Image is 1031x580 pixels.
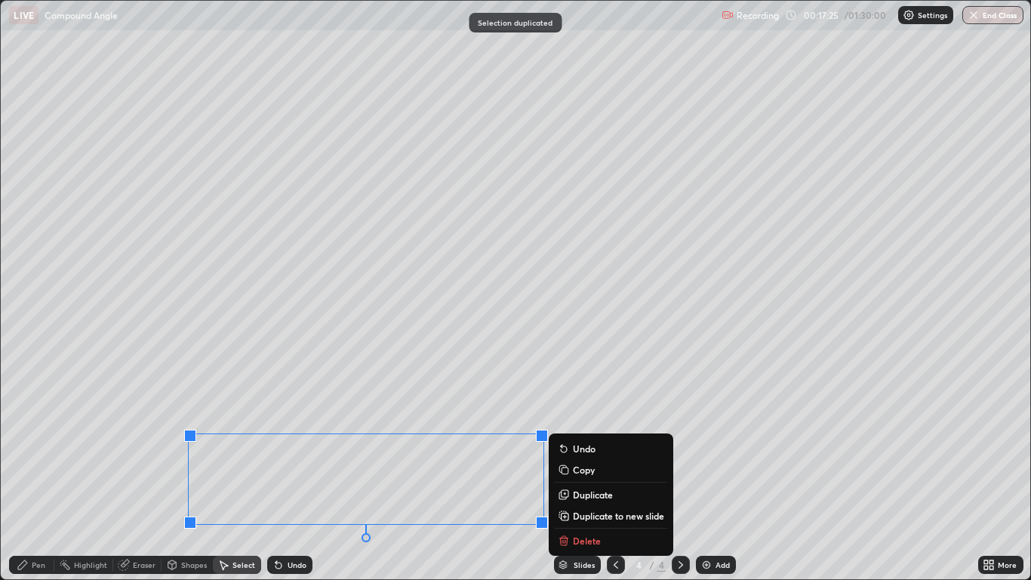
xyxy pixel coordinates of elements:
[574,561,595,569] div: Slides
[133,561,155,569] div: Eraser
[573,464,595,476] p: Copy
[573,443,596,455] p: Undo
[700,559,712,571] img: add-slide-button
[232,561,255,569] div: Select
[14,9,34,21] p: LIVE
[573,535,601,547] p: Delete
[968,9,980,21] img: end-class-cross
[555,507,667,525] button: Duplicate to new slide
[573,489,613,501] p: Duplicate
[288,561,306,569] div: Undo
[722,9,734,21] img: recording.375f2c34.svg
[649,560,654,569] div: /
[555,440,667,458] button: Undo
[45,9,118,21] p: Compound Angle
[918,11,947,19] p: Settings
[903,9,915,21] img: class-settings-icons
[998,561,1017,569] div: More
[74,561,107,569] div: Highlight
[631,560,646,569] div: 4
[573,510,664,522] p: Duplicate to new slide
[555,486,667,504] button: Duplicate
[555,532,667,550] button: Delete
[657,558,666,572] div: 4
[716,561,730,569] div: Add
[32,561,45,569] div: Pen
[555,461,667,479] button: Copy
[181,561,207,569] div: Shapes
[962,6,1023,24] button: End Class
[737,10,779,21] p: Recording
